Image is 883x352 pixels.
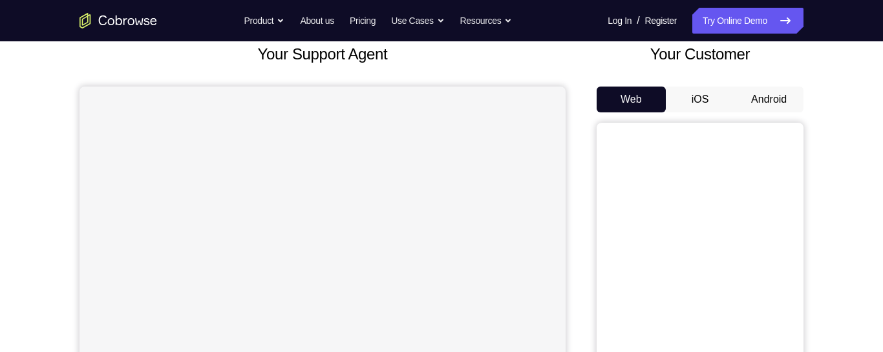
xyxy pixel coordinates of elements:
[692,8,803,34] a: Try Online Demo
[734,87,803,112] button: Android
[666,87,735,112] button: iOS
[80,13,157,28] a: Go to the home page
[637,13,639,28] span: /
[244,8,285,34] button: Product
[597,43,803,66] h2: Your Customer
[597,87,666,112] button: Web
[608,8,632,34] a: Log In
[350,8,376,34] a: Pricing
[460,8,513,34] button: Resources
[80,43,566,66] h2: Your Support Agent
[300,8,334,34] a: About us
[645,8,677,34] a: Register
[391,8,444,34] button: Use Cases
